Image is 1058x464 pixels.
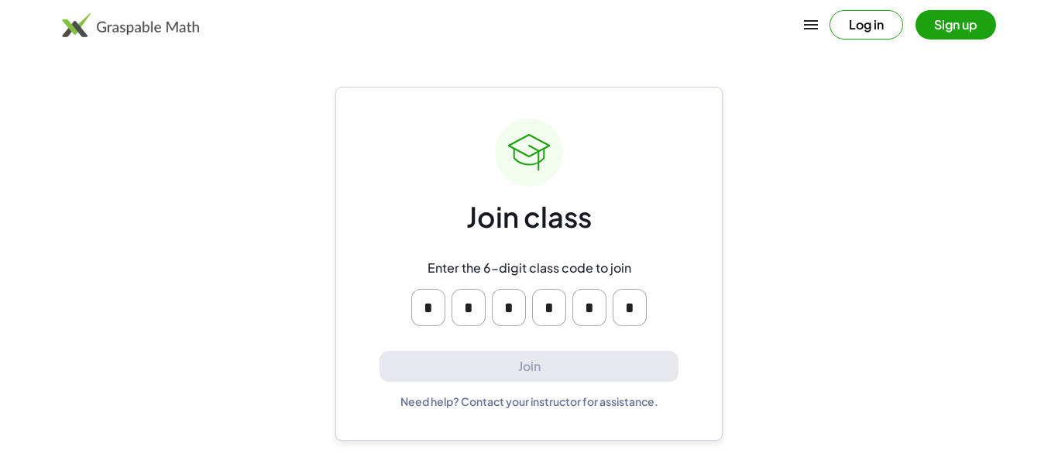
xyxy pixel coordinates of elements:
div: Join class [466,199,592,235]
button: Sign up [915,10,996,40]
button: Join [380,351,678,383]
div: Enter the 6-digit class code to join [428,260,631,277]
button: Log in [830,10,903,40]
div: Need help? Contact your instructor for assistance. [400,394,658,408]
